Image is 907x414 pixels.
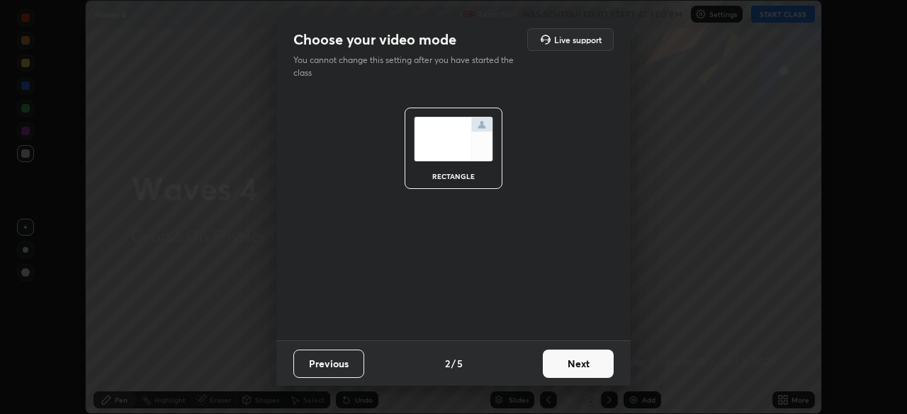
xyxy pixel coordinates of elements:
[457,356,463,371] h4: 5
[425,173,482,180] div: rectangle
[554,35,602,44] h5: Live support
[293,30,456,49] h2: Choose your video mode
[543,350,614,378] button: Next
[451,356,456,371] h4: /
[445,356,450,371] h4: 2
[293,350,364,378] button: Previous
[293,54,523,79] p: You cannot change this setting after you have started the class
[414,117,493,161] img: normalScreenIcon.ae25ed63.svg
